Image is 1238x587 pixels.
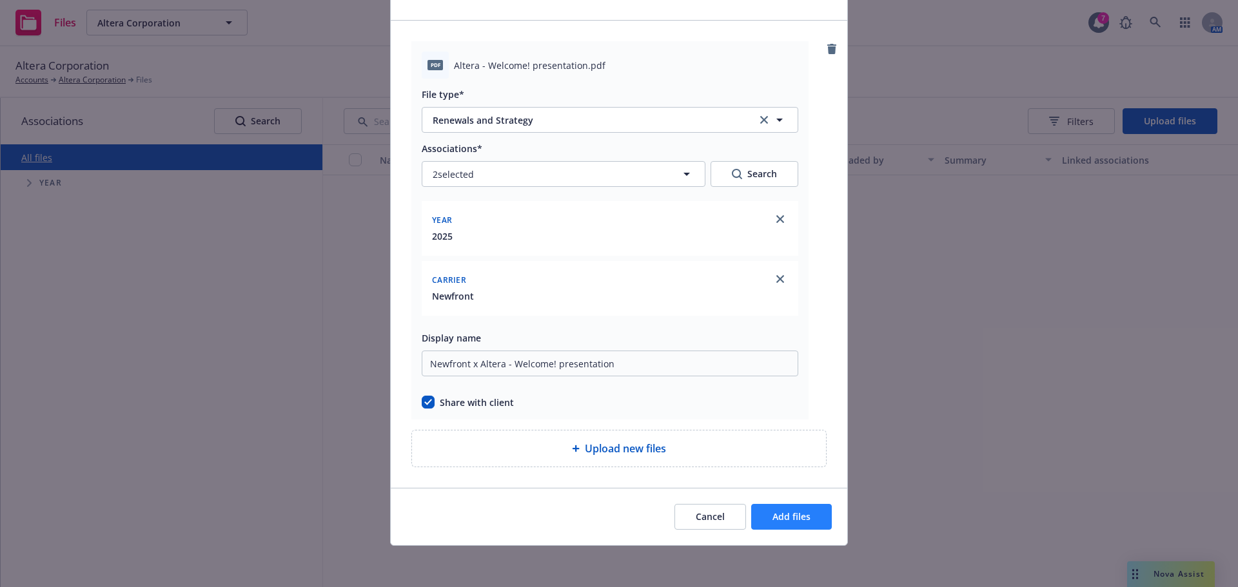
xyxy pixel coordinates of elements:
[422,88,464,101] span: File type*
[422,351,798,376] input: Add display name here...
[732,169,742,179] svg: Search
[422,332,481,344] span: Display name
[427,60,443,70] span: pdf
[422,161,705,187] button: 2selected
[422,142,482,155] span: Associations*
[674,504,746,530] button: Cancel
[411,430,827,467] div: Upload new files
[432,215,452,226] span: Year
[824,41,840,57] a: remove
[772,271,788,287] a: close
[756,112,772,128] a: clear selection
[772,211,788,227] a: close
[433,168,474,181] span: 2 selected
[432,274,466,285] span: Carrier
[422,107,798,133] button: Renewals and Strategyclear selection
[433,113,738,127] span: Renewals and Strategy
[732,162,777,186] div: Search
[432,229,453,243] button: 2025
[696,510,725,523] span: Cancel
[432,289,474,303] button: Newfront
[454,59,605,72] span: Altera - Welcome! presentation.pdf
[585,441,666,456] span: Upload new files
[772,510,811,523] span: Add files
[711,161,798,187] button: SearchSearch
[440,396,514,409] span: Share with client
[751,504,832,530] button: Add files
